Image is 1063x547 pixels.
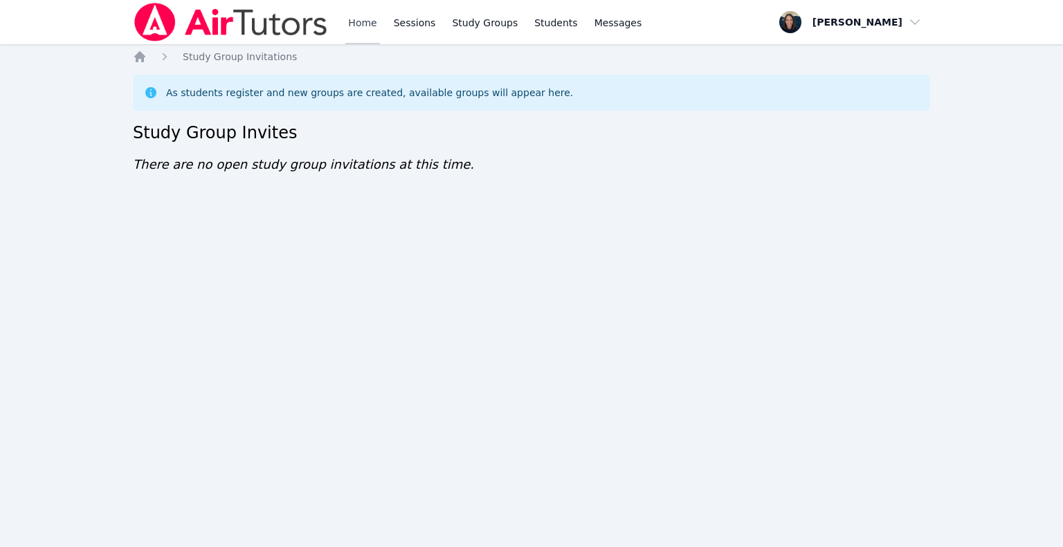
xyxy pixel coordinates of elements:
[133,122,930,144] h2: Study Group Invites
[183,51,297,62] span: Study Group Invitations
[166,86,573,100] div: As students register and new groups are created, available groups will appear here.
[133,157,474,171] span: There are no open study group invitations at this time.
[133,3,329,41] img: Air Tutors
[594,16,642,30] span: Messages
[183,50,297,64] a: Study Group Invitations
[133,50,930,64] nav: Breadcrumb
